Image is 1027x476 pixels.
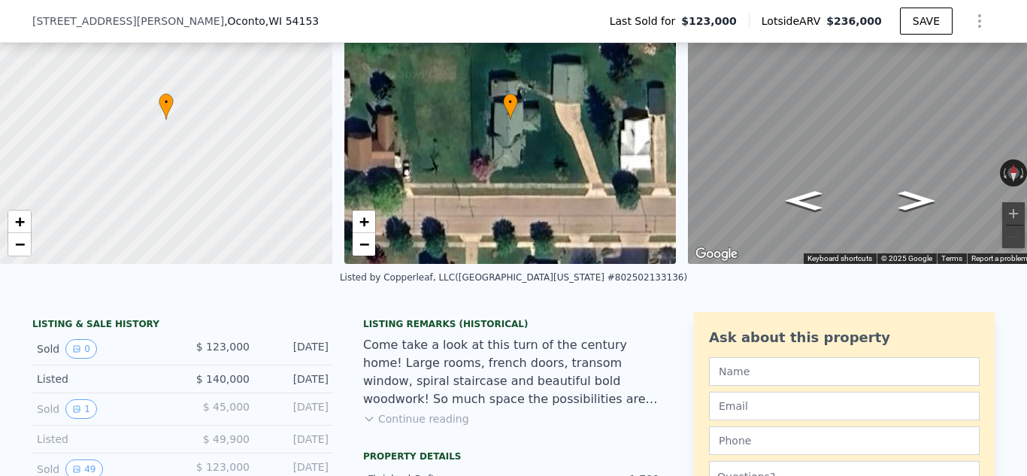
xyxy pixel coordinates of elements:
[709,327,980,348] div: Ask about this property
[262,432,329,447] div: [DATE]
[709,392,980,420] input: Email
[503,96,518,109] span: •
[881,254,932,262] span: © 2025 Google
[65,399,97,419] button: View historical data
[610,14,682,29] span: Last Sold for
[807,253,872,264] button: Keyboard shortcuts
[359,235,368,253] span: −
[363,450,664,462] div: Property details
[709,357,980,386] input: Name
[265,15,319,27] span: , WI 54153
[262,371,329,387] div: [DATE]
[941,254,962,262] a: Terms (opens in new tab)
[8,211,31,233] a: Zoom in
[65,339,97,359] button: View historical data
[32,14,224,29] span: [STREET_ADDRESS][PERSON_NAME]
[224,14,319,29] span: , Oconto
[37,432,171,447] div: Listed
[363,411,469,426] button: Continue reading
[965,6,995,36] button: Show Options
[503,93,518,120] div: •
[15,235,25,253] span: −
[37,339,171,359] div: Sold
[196,461,250,473] span: $ 123,000
[353,211,375,233] a: Zoom in
[1000,159,1008,186] button: Rotate counterclockwise
[1002,202,1025,225] button: Zoom in
[1002,226,1025,248] button: Zoom out
[826,15,882,27] span: $236,000
[900,8,953,35] button: SAVE
[8,233,31,256] a: Zoom out
[340,272,687,283] div: Listed by Copperleaf, LLC ([GEOGRAPHIC_DATA][US_STATE] #802502133136)
[203,401,250,413] span: $ 45,000
[709,426,980,455] input: Phone
[353,233,375,256] a: Zoom out
[762,14,826,29] span: Lotside ARV
[262,339,329,359] div: [DATE]
[1007,159,1019,186] button: Reset the view
[37,399,171,419] div: Sold
[1019,159,1027,186] button: Rotate clockwise
[159,96,174,109] span: •
[159,93,174,120] div: •
[262,399,329,419] div: [DATE]
[692,244,741,264] img: Google
[15,212,25,231] span: +
[363,336,664,408] div: Come take a look at this turn of the century home! Large rooms, french doors, transom window, spi...
[203,433,250,445] span: $ 49,900
[883,186,950,215] path: Go East, Adams St
[681,14,737,29] span: $123,000
[196,373,250,385] span: $ 140,000
[196,341,250,353] span: $ 123,000
[32,318,333,333] div: LISTING & SALE HISTORY
[770,186,838,215] path: Go West, Adams St
[37,371,171,387] div: Listed
[359,212,368,231] span: +
[363,318,664,330] div: Listing Remarks (Historical)
[692,244,741,264] a: Open this area in Google Maps (opens a new window)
